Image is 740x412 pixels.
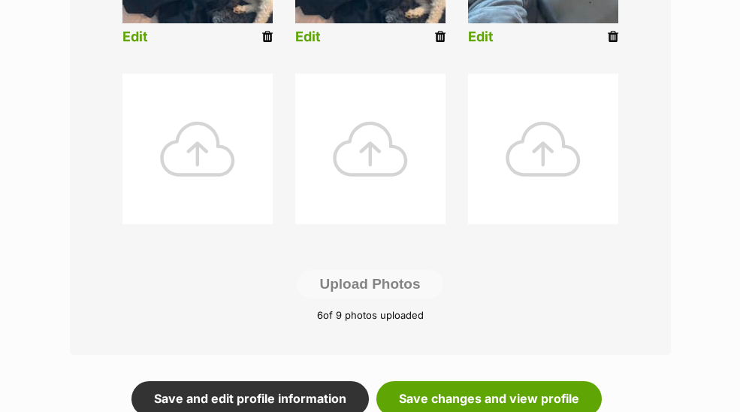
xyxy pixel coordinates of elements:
button: Upload Photos [297,270,442,298]
a: Edit [468,29,494,45]
span: 6 [317,309,323,321]
a: Edit [295,29,321,45]
a: Edit [122,29,148,45]
p: of 9 photos uploaded [92,308,648,323]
